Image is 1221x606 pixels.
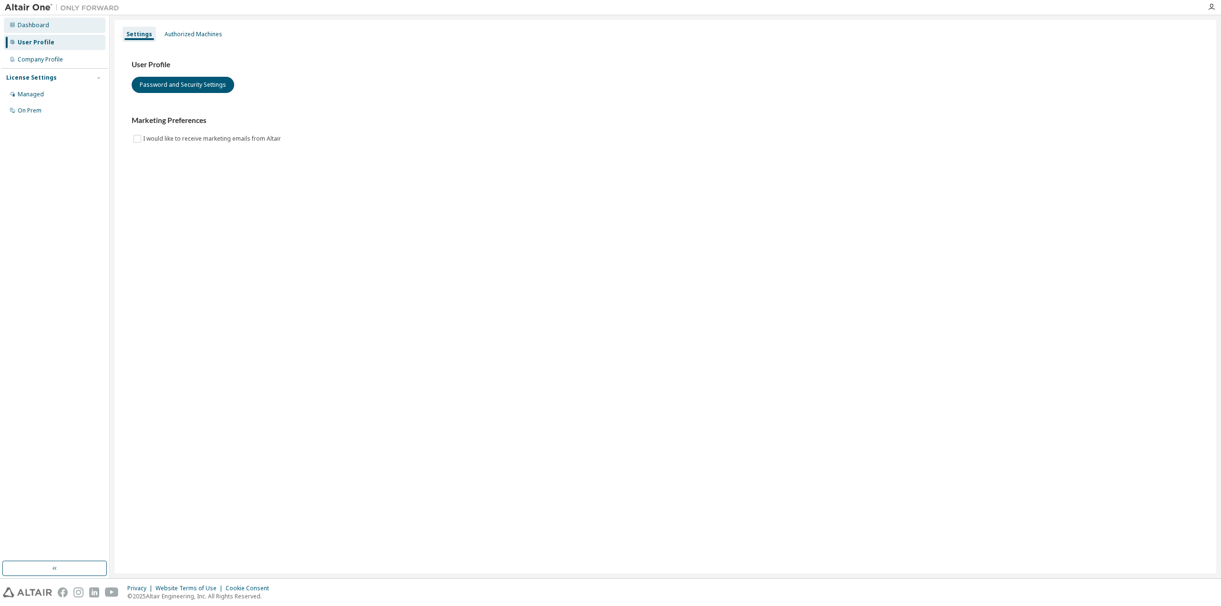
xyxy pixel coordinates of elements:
[127,585,155,592] div: Privacy
[126,31,152,38] div: Settings
[89,587,99,597] img: linkedin.svg
[18,107,41,114] div: On Prem
[132,77,234,93] button: Password and Security Settings
[3,587,52,597] img: altair_logo.svg
[132,116,1199,125] h3: Marketing Preferences
[6,74,57,82] div: License Settings
[73,587,83,597] img: instagram.svg
[5,3,124,12] img: Altair One
[18,91,44,98] div: Managed
[132,60,1199,70] h3: User Profile
[58,587,68,597] img: facebook.svg
[155,585,226,592] div: Website Terms of Use
[105,587,119,597] img: youtube.svg
[165,31,222,38] div: Authorized Machines
[18,39,54,46] div: User Profile
[18,21,49,29] div: Dashboard
[18,56,63,63] div: Company Profile
[127,592,275,600] p: © 2025 Altair Engineering, Inc. All Rights Reserved.
[226,585,275,592] div: Cookie Consent
[143,133,283,144] label: I would like to receive marketing emails from Altair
